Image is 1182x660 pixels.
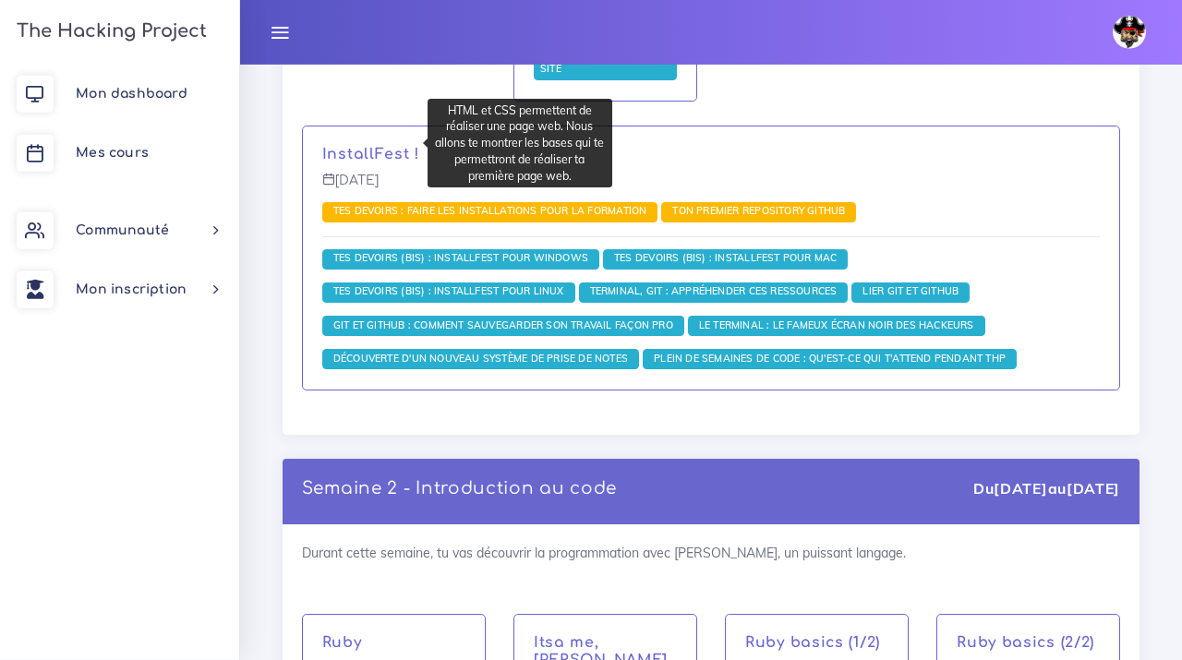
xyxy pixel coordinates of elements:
p: [DATE] [322,173,1100,202]
span: Tes devoirs (bis) : Installfest pour Linux [329,284,569,297]
span: Mes cours [76,146,149,160]
a: Tes devoirs : faire les installations pour la formation [329,205,652,218]
a: Semaine 2 - Introduction au code [302,479,617,498]
img: avatar [1113,16,1146,49]
a: Ton premier repository GitHub [668,205,850,218]
a: Ruby basics (2/2) [957,634,1094,651]
span: Tes devoirs (bis) : Installfest pour MAC [609,251,841,264]
span: Découverte d'un nouveau système de prise de notes [329,352,633,365]
span: Terminal, Git : appréhender ces ressources [585,284,842,297]
div: HTML et CSS permettent de réaliser une page web. Nous allons te montrer les bases qui te permettr... [428,99,612,187]
a: Ruby basics (1/2) [745,634,880,651]
a: Tes devoirs (bis) : Installfest pour Linux [329,285,569,298]
span: Tes devoirs : faire les installations pour la formation [329,204,652,217]
a: Ruby [322,634,362,651]
h3: The Hacking Project [11,21,207,42]
strong: [DATE] [1067,479,1120,498]
div: Du au [973,478,1120,499]
a: Plein de semaines de code : qu'est-ce qui t'attend pendant THP [649,353,1010,366]
strong: [DATE] [994,479,1047,498]
a: Tes devoirs (bis) : Installfest pour MAC [609,252,841,265]
a: Lier Git et Github [858,285,963,298]
a: Le terminal : le fameux écran noir des hackeurs [694,318,979,331]
span: Lier Git et Github [858,284,963,297]
a: Terminal, Git : appréhender ces ressources [585,285,842,298]
span: Tes devoirs (bis) : Installfest pour Windows [329,251,593,264]
a: InstallFest ! [322,146,420,162]
a: Découverte d'un nouveau système de prise de notes [329,353,633,366]
span: Communauté [76,223,169,237]
a: Git et GitHub : comment sauvegarder son travail façon pro [329,318,678,331]
a: Tes devoirs (bis) : Installfest pour Windows [329,252,593,265]
span: Plein de semaines de code : qu'est-ce qui t'attend pendant THP [649,352,1010,365]
span: Ton premier repository GitHub [668,204,850,217]
span: Mon inscription [76,282,187,296]
span: Mon dashboard [76,87,187,101]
